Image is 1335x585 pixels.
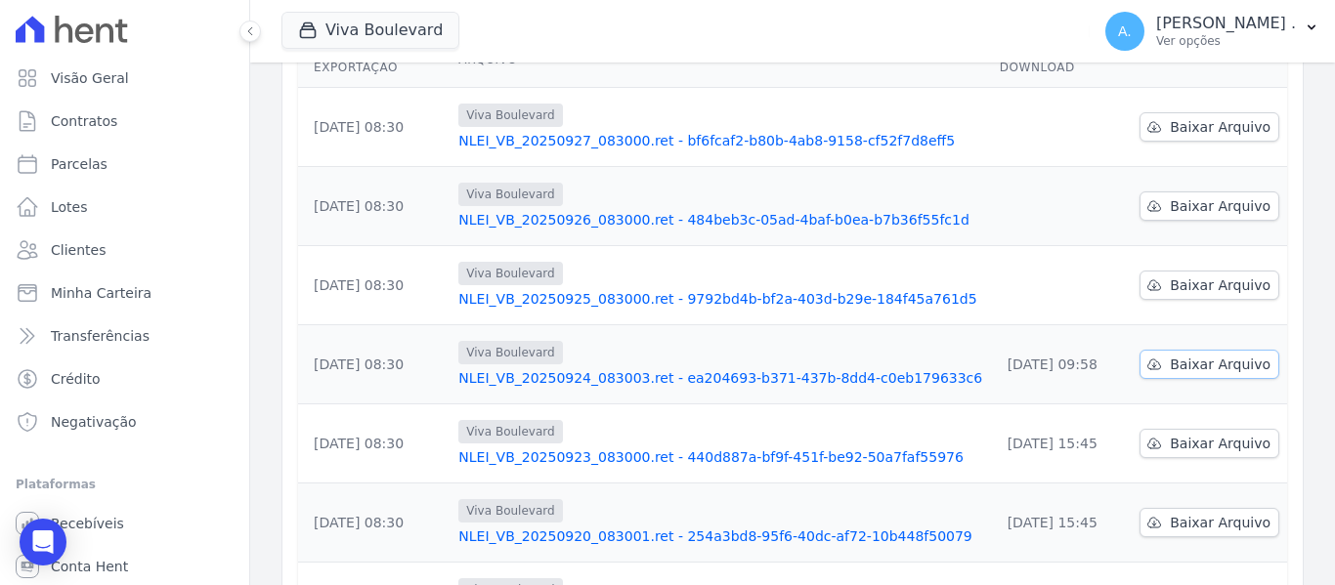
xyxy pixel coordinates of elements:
[298,246,451,325] td: [DATE] 08:30
[8,359,241,398] a: Crédito
[1156,14,1296,33] p: [PERSON_NAME] .
[458,526,983,546] a: NLEI_VB_20250920_083001.ret - 254a3bd8-95f6-40dc-af72-10b448f50079
[8,402,241,441] a: Negativação
[298,88,451,167] td: [DATE] 08:30
[51,369,101,389] span: Crédito
[992,325,1133,404] td: [DATE] 09:58
[51,557,128,576] span: Conta Hent
[458,183,562,206] span: Viva Boulevard
[16,473,234,496] div: Plataformas
[1156,33,1296,49] p: Ver opções
[8,145,241,184] a: Parcelas
[1140,350,1279,379] a: Baixar Arquivo
[1090,4,1335,59] button: A. [PERSON_NAME] . Ver opções
[458,210,983,230] a: NLEI_VB_20250926_083000.ret - 484beb3c-05ad-4baf-b0ea-b7b36f55fc1d
[51,283,151,303] span: Minha Carteira
[458,262,562,285] span: Viva Boulevard
[51,514,124,533] span: Recebíveis
[8,504,241,543] a: Recebíveis
[1170,196,1270,216] span: Baixar Arquivo
[1170,355,1270,374] span: Baixar Arquivo
[458,104,562,127] span: Viva Boulevard
[1170,513,1270,532] span: Baixar Arquivo
[51,240,106,260] span: Clientes
[458,289,983,309] a: NLEI_VB_20250925_083000.ret - 9792bd4b-bf2a-403d-b29e-184f45a761d5
[458,499,562,522] span: Viva Boulevard
[8,316,241,355] a: Transferências
[1170,275,1270,295] span: Baixar Arquivo
[458,447,983,467] a: NLEI_VB_20250923_083000.ret - 440d887a-bf9f-451f-be92-50a7faf55976
[8,102,241,141] a: Contratos
[1140,112,1279,142] a: Baixar Arquivo
[1118,24,1132,38] span: A.
[298,167,451,246] td: [DATE] 08:30
[1140,271,1279,300] a: Baixar Arquivo
[298,483,451,563] td: [DATE] 08:30
[458,368,983,388] a: NLEI_VB_20250924_083003.ret - ea204693-b371-437b-8dd4-c0eb179633c6
[8,188,241,227] a: Lotes
[51,68,129,88] span: Visão Geral
[8,59,241,98] a: Visão Geral
[51,412,137,432] span: Negativação
[458,131,983,150] a: NLEI_VB_20250927_083000.ret - bf6fcaf2-b80b-4ab8-9158-cf52f7d8eff5
[8,273,241,313] a: Minha Carteira
[992,483,1133,563] td: [DATE] 15:45
[298,325,451,404] td: [DATE] 08:30
[1170,434,1270,453] span: Baixar Arquivo
[51,154,108,174] span: Parcelas
[51,326,150,346] span: Transferências
[1170,117,1270,137] span: Baixar Arquivo
[992,404,1133,483] td: [DATE] 15:45
[51,111,117,131] span: Contratos
[1140,191,1279,221] a: Baixar Arquivo
[51,197,88,217] span: Lotes
[1140,429,1279,458] a: Baixar Arquivo
[281,12,459,49] button: Viva Boulevard
[458,341,562,364] span: Viva Boulevard
[20,519,66,565] div: Open Intercom Messenger
[298,404,451,483] td: [DATE] 08:30
[458,420,562,443] span: Viva Boulevard
[1140,508,1279,537] a: Baixar Arquivo
[8,230,241,270] a: Clientes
